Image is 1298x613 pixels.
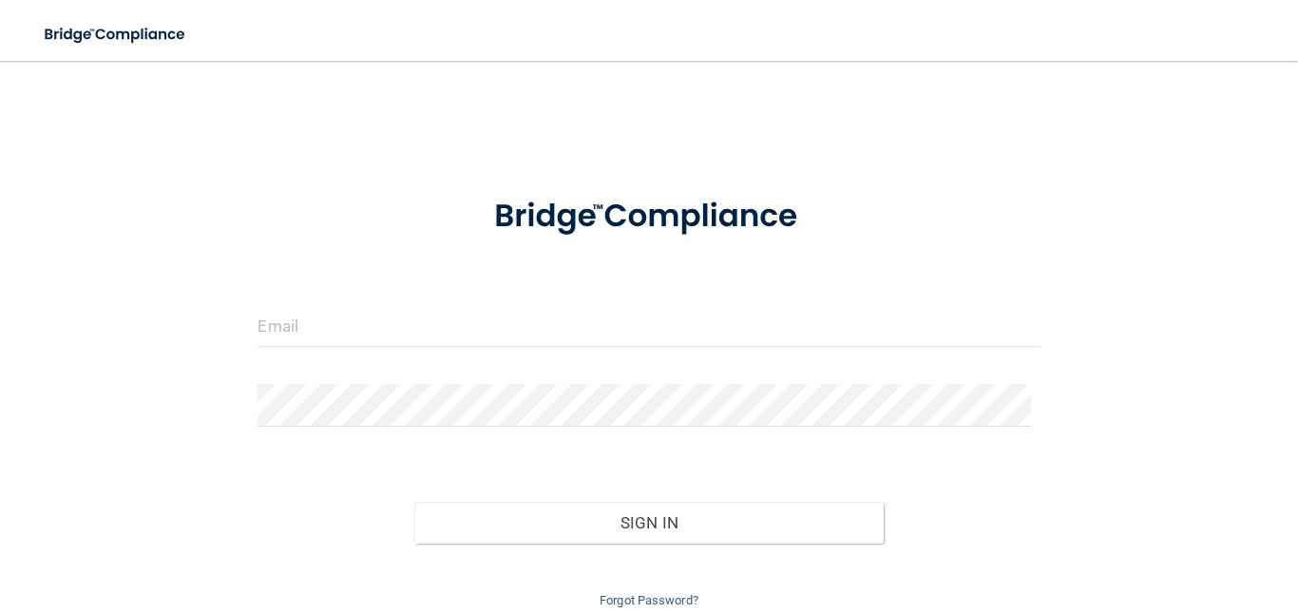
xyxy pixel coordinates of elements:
button: Sign In [414,502,884,544]
img: bridge_compliance_login_screen.278c3ca4.svg [29,15,203,54]
img: bridge_compliance_login_screen.278c3ca4.svg [461,175,838,259]
a: Forgot Password? [600,593,698,607]
iframe: Drift Widget Chat Controller [969,514,1275,590]
input: Email [258,304,1040,347]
